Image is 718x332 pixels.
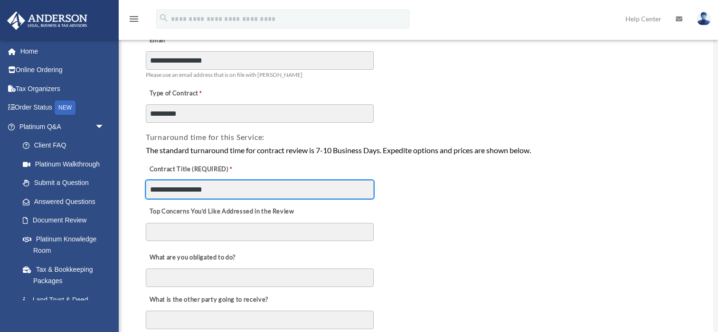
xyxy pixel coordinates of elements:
[128,13,140,25] i: menu
[95,117,114,137] span: arrow_drop_down
[146,144,689,157] div: The standard turnaround time for contract review is 7-10 Business Days. Expedite options and pric...
[7,61,119,80] a: Online Ordering
[146,132,265,141] span: Turnaround time for this Service:
[146,205,297,218] label: Top Concerns You’d Like Addressed in the Review
[7,79,119,98] a: Tax Organizers
[13,155,119,174] a: Platinum Walkthrough
[13,260,119,290] a: Tax & Bookkeeping Packages
[55,101,76,115] div: NEW
[146,163,241,176] label: Contract Title (REQUIRED)
[13,211,114,230] a: Document Review
[13,290,119,321] a: Land Trust & Deed Forum
[146,293,271,306] label: What is the other party going to receive?
[697,12,711,26] img: User Pic
[13,174,119,193] a: Submit a Question
[7,117,119,136] a: Platinum Q&Aarrow_drop_down
[146,34,241,47] label: Email
[146,71,302,78] span: Please use an email address that is on file with [PERSON_NAME]
[146,87,241,100] label: Type of Contract
[159,13,169,23] i: search
[4,11,90,30] img: Anderson Advisors Platinum Portal
[13,230,119,260] a: Platinum Knowledge Room
[13,136,119,155] a: Client FAQ
[7,42,119,61] a: Home
[146,251,241,264] label: What are you obligated to do?
[13,192,119,211] a: Answered Questions
[7,98,119,118] a: Order StatusNEW
[128,17,140,25] a: menu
